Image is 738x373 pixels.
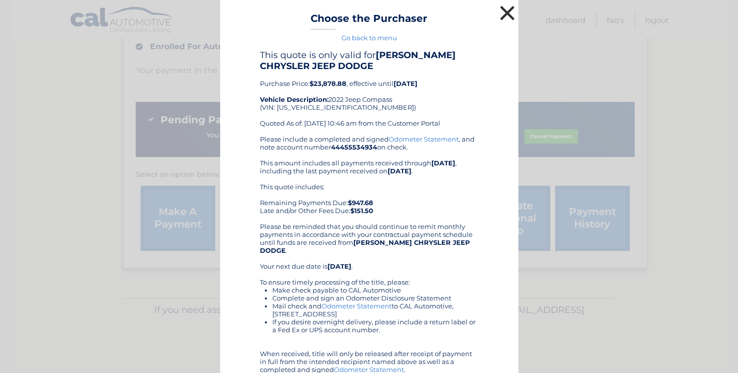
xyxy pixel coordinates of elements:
b: [DATE] [328,262,351,270]
b: [DATE] [431,159,455,167]
b: [DATE] [394,79,417,87]
b: $151.50 [350,207,373,215]
b: [PERSON_NAME] CHRYSLER JEEP DODGE [260,50,456,72]
h4: This quote is only valid for [260,50,479,72]
b: $23,878.88 [310,79,346,87]
b: 44455534934 [331,143,377,151]
a: Go back to menu [341,34,397,42]
b: [DATE] [388,167,411,175]
li: Make check payable to CAL Automotive [272,286,479,294]
strong: Vehicle Description: [260,95,328,103]
li: If you desire overnight delivery, please include a return label or a Fed Ex or UPS account number. [272,318,479,334]
b: $947.68 [348,199,373,207]
div: This quote includes: Remaining Payments Due: Late and/or Other Fees Due: [260,183,479,215]
button: × [497,3,517,23]
h3: Choose the Purchaser [311,12,427,30]
a: Odometer Statement [322,302,392,310]
div: Purchase Price: , effective until 2022 Jeep Compass (VIN: [US_VEHICLE_IDENTIFICATION_NUMBER]) Quo... [260,50,479,135]
a: Odometer Statement [389,135,459,143]
b: [PERSON_NAME] CHRYSLER JEEP DODGE [260,238,470,254]
li: Complete and sign an Odometer Disclosure Statement [272,294,479,302]
li: Mail check and to CAL Automotive, [STREET_ADDRESS] [272,302,479,318]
